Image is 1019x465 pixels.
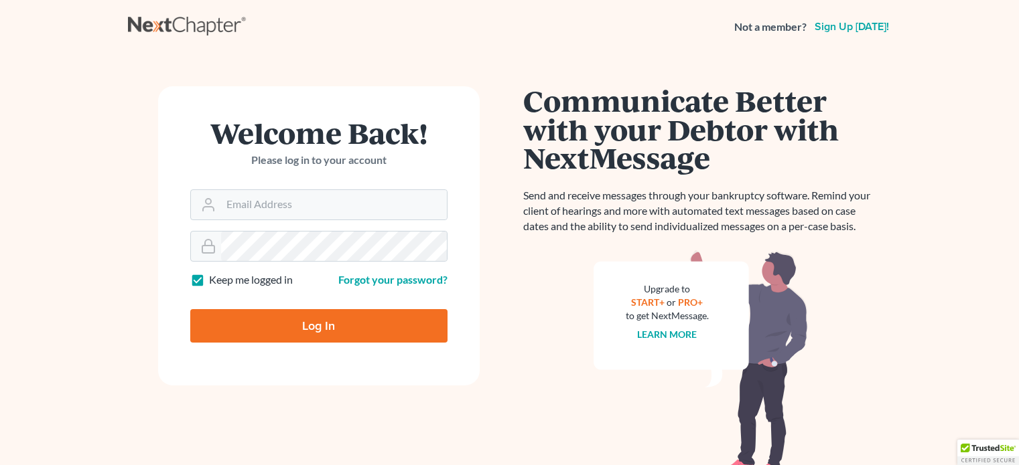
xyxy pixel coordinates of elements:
p: Send and receive messages through your bankruptcy software. Remind your client of hearings and mo... [523,188,878,234]
h1: Welcome Back! [190,118,448,147]
div: Upgrade to [626,282,709,296]
p: Please log in to your account [190,153,448,168]
span: or [667,296,676,308]
a: Sign up [DATE]! [812,21,892,32]
input: Email Address [221,190,447,219]
div: to get NextMessage. [626,309,709,322]
input: Log In [190,309,448,343]
div: TrustedSite Certified [957,440,1019,465]
strong: Not a member? [734,19,807,35]
a: Learn more [637,329,697,340]
h1: Communicate Better with your Debtor with NextMessage [523,86,878,172]
a: PRO+ [678,296,703,308]
a: START+ [631,296,665,308]
a: Forgot your password? [338,273,448,286]
label: Keep me logged in [209,272,293,288]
